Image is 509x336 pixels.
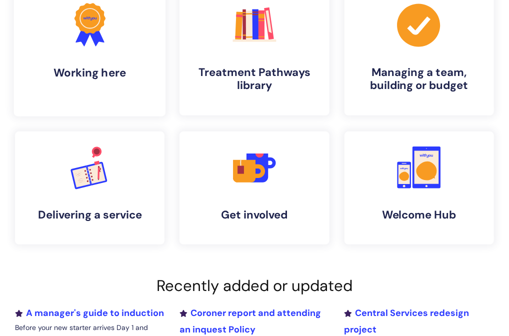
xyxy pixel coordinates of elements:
[187,66,321,92] h4: Treatment Pathways library
[352,208,486,221] h4: Welcome Hub
[179,307,321,335] a: Coroner report and attending an inquest Policy
[15,307,164,319] a: A manager's guide to induction
[179,131,329,244] a: Get involved
[344,131,494,244] a: Welcome Hub
[344,307,469,335] a: Central Services redesign project
[15,131,164,244] a: Delivering a service
[23,208,156,221] h4: Delivering a service
[352,66,486,92] h4: Managing a team, building or budget
[22,66,157,79] h4: Working here
[15,276,494,295] h2: Recently added or updated
[187,208,321,221] h4: Get involved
